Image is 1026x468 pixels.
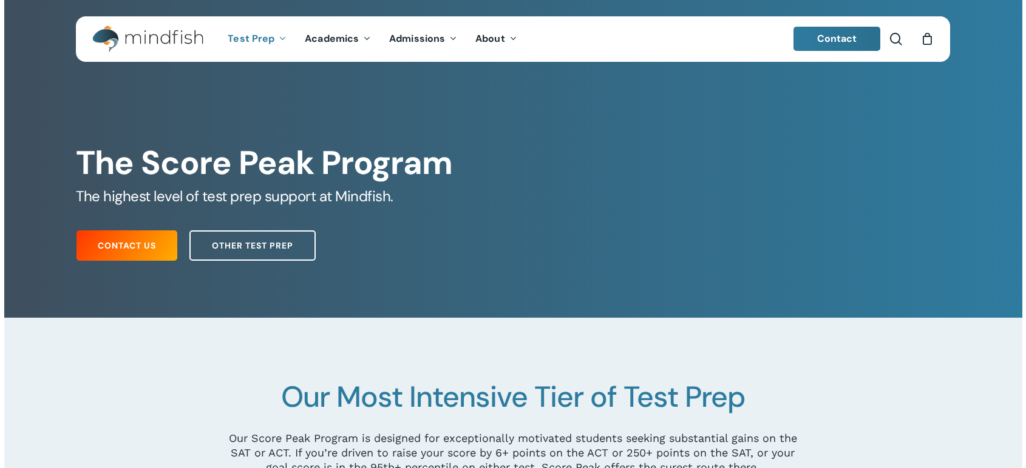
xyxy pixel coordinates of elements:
a: Academics [296,34,380,44]
span: Admissions [389,32,445,45]
span: Our Most Intensive Tier of Test Prep [281,378,745,416]
a: Test Prep [219,34,296,44]
span: Test Prep [228,32,274,45]
a: Other Test Prep [189,230,316,261]
nav: Main Menu [219,16,526,62]
span: Other Test Prep [212,239,293,252]
span: About [475,32,505,45]
span: Academics [305,32,359,45]
a: Contact [793,27,881,51]
a: Admissions [380,34,466,44]
a: Cart [920,32,934,45]
header: Main Menu [76,16,950,62]
span: Contact Us [98,239,156,252]
a: About [466,34,526,44]
span: Contact [817,32,857,45]
h1: The Score Peak Program [76,144,950,182]
a: Contact Us [76,230,177,261]
h5: The highest level of test prep support at Mindfish. [76,187,950,206]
